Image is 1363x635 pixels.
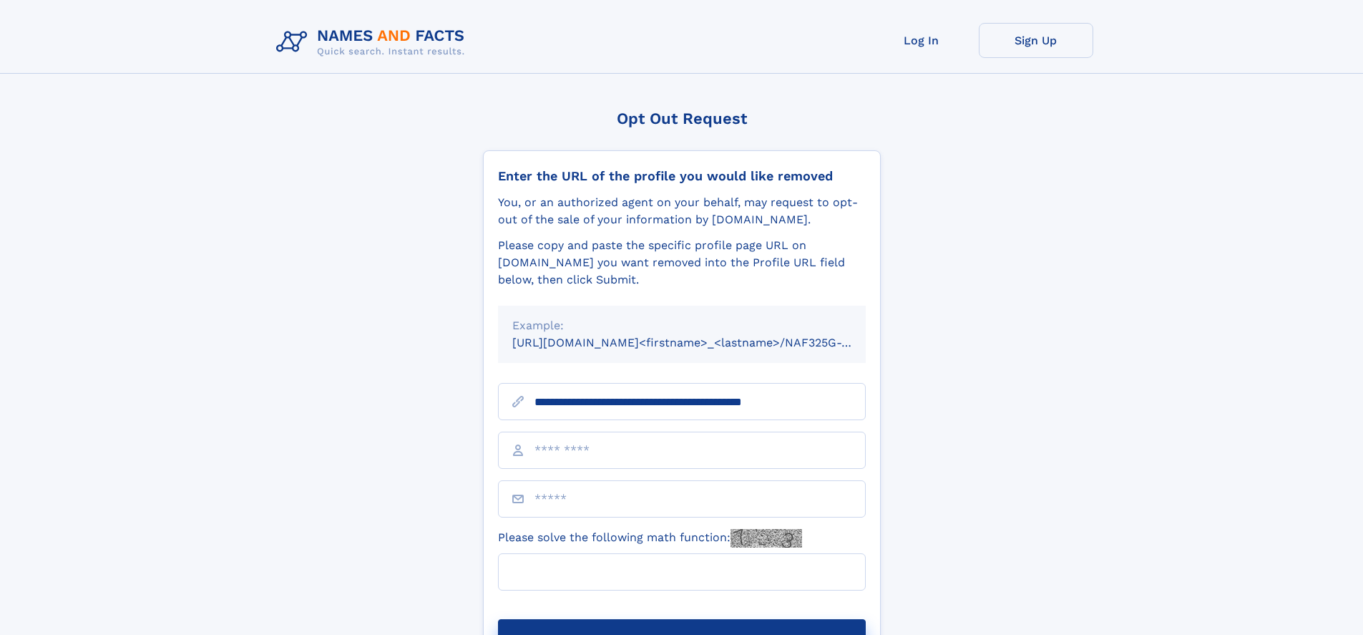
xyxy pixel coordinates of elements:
a: Sign Up [979,23,1093,58]
div: You, or an authorized agent on your behalf, may request to opt-out of the sale of your informatio... [498,194,866,228]
label: Please solve the following math function: [498,529,802,548]
div: Enter the URL of the profile you would like removed [498,168,866,184]
a: Log In [864,23,979,58]
div: Example: [512,317,851,334]
div: Opt Out Request [483,110,881,127]
div: Please copy and paste the specific profile page URL on [DOMAIN_NAME] you want removed into the Pr... [498,237,866,289]
img: Logo Names and Facts [270,23,477,62]
small: [URL][DOMAIN_NAME]<firstname>_<lastname>/NAF325G-xxxxxxxx [512,336,893,349]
